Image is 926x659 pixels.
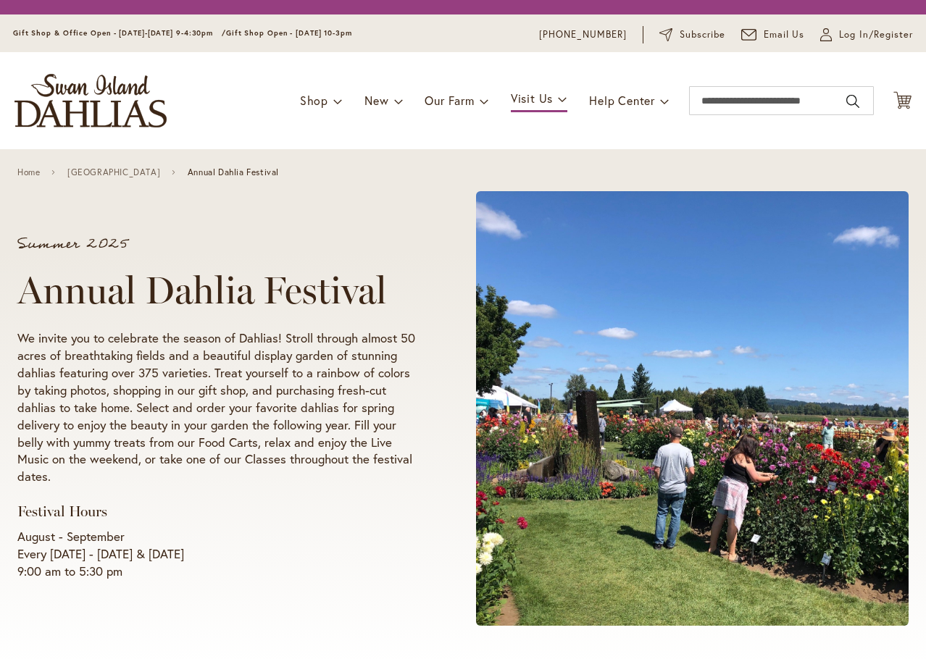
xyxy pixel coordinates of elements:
[17,167,40,177] a: Home
[820,28,913,42] a: Log In/Register
[300,93,328,108] span: Shop
[539,28,627,42] a: [PHONE_NUMBER]
[839,28,913,42] span: Log In/Register
[17,503,421,521] h3: Festival Hours
[188,167,279,177] span: Annual Dahlia Festival
[226,28,352,38] span: Gift Shop Open - [DATE] 10-3pm
[764,28,805,42] span: Email Us
[364,93,388,108] span: New
[17,269,421,312] h1: Annual Dahlia Festival
[14,74,167,127] a: store logo
[425,93,474,108] span: Our Farm
[846,90,859,113] button: Search
[13,28,226,38] span: Gift Shop & Office Open - [DATE]-[DATE] 9-4:30pm /
[511,91,553,106] span: Visit Us
[589,93,655,108] span: Help Center
[17,528,421,580] p: August - September Every [DATE] - [DATE] & [DATE] 9:00 am to 5:30 pm
[17,237,421,251] p: Summer 2025
[659,28,725,42] a: Subscribe
[741,28,805,42] a: Email Us
[67,167,160,177] a: [GEOGRAPHIC_DATA]
[17,329,421,486] p: We invite you to celebrate the season of Dahlias! Stroll through almost 50 acres of breathtaking ...
[680,28,725,42] span: Subscribe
